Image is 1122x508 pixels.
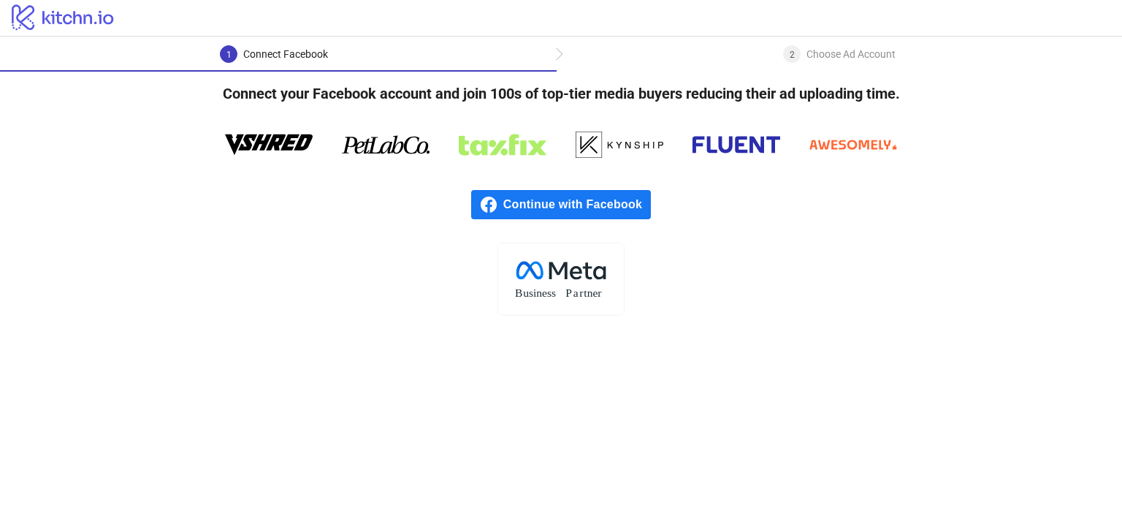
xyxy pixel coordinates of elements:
[226,50,232,60] span: 1
[471,190,651,219] a: Continue with Facebook
[806,45,896,63] div: Choose Ad Account
[579,287,584,299] tspan: r
[584,287,602,299] tspan: tner
[199,72,923,115] h4: Connect your Facebook account and join 100s of top-tier media buyers reducing their ad uploading ...
[503,190,651,219] span: Continue with Facebook
[790,50,795,60] span: 2
[573,287,579,299] tspan: a
[565,287,572,299] tspan: P
[243,45,328,63] div: Connect Facebook
[523,287,556,299] tspan: usiness
[515,287,522,299] tspan: B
